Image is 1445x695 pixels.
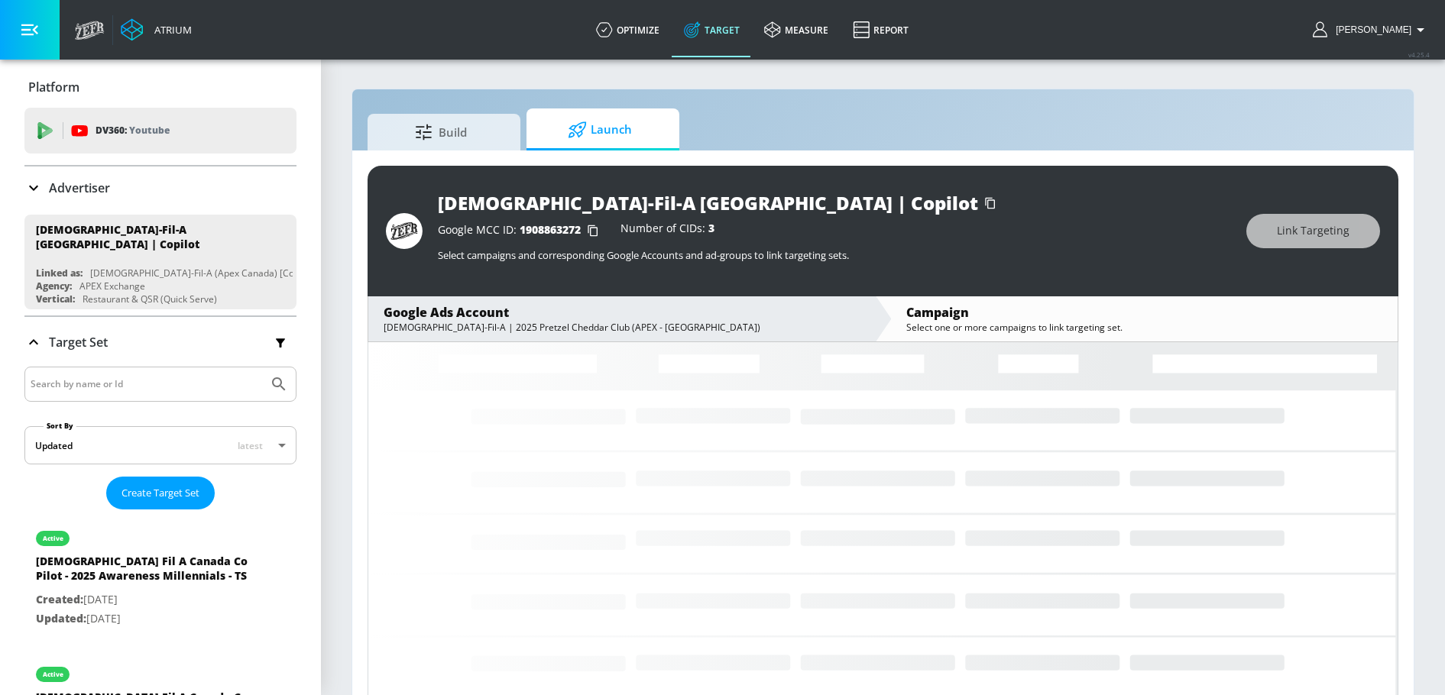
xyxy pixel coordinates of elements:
div: Google Ads Account[DEMOGRAPHIC_DATA]-Fil-A | 2025 Pretzel Cheddar Club (APEX - [GEOGRAPHIC_DATA]) [368,296,875,341]
div: [DEMOGRAPHIC_DATA]-Fil-A [GEOGRAPHIC_DATA] | Copilot [36,222,271,251]
span: 1908863272 [520,222,581,237]
p: DV360: [96,122,170,139]
p: [DATE] [36,590,250,609]
p: Advertiser [49,179,110,196]
div: Number of CIDs: [620,223,714,238]
a: Report [841,2,921,57]
button: [PERSON_NAME] [1313,21,1430,39]
div: [DEMOGRAPHIC_DATA]-Fil-A [GEOGRAPHIC_DATA] | Copilot [438,190,978,215]
div: Atrium [148,23,192,37]
span: Launch [542,112,658,148]
input: Search by name or Id [31,374,262,394]
p: [DATE] [36,609,250,629]
p: Platform [28,79,79,95]
span: Build [383,114,499,150]
div: active[DEMOGRAPHIC_DATA] Fil A Canada Co Pilot - 2025 Awareness Millennials - TSCreated:[DATE]Upd... [24,516,296,639]
span: v 4.25.4 [1408,50,1430,59]
div: active [43,535,63,542]
div: Advertiser [24,166,296,209]
div: Select one or more campaigns to link targeting set. [906,321,1382,334]
div: Target Set [24,317,296,367]
a: Target [672,2,752,57]
div: Campaign [906,304,1382,321]
span: login as: nathan.mistretta@zefr.com [1330,24,1411,35]
div: [DEMOGRAPHIC_DATA]-Fil-A (Apex Canada) [Co-Pilot] [90,267,319,280]
div: APEX Exchange [79,280,145,293]
div: active [43,671,63,678]
button: Create Target Set [106,477,215,509]
span: Updated: [36,611,86,625]
p: Target Set [49,334,108,351]
span: latest [238,439,263,452]
a: Atrium [121,18,192,41]
span: Created: [36,592,83,606]
p: Select campaigns and corresponding Google Accounts and ad-groups to link targeting sets. [438,248,1231,262]
div: Vertical: [36,293,75,305]
a: optimize [584,2,672,57]
div: [DEMOGRAPHIC_DATA]-Fil-A [GEOGRAPHIC_DATA] | CopilotLinked as:[DEMOGRAPHIC_DATA]-Fil-A (Apex Cana... [24,215,296,309]
div: Google Ads Account [384,304,860,321]
p: Youtube [129,122,170,138]
div: Platform [24,66,296,108]
div: [DEMOGRAPHIC_DATA] Fil A Canada Co Pilot - 2025 Awareness Millennials - TS [36,554,250,590]
span: 3 [708,221,714,235]
label: Sort By [44,421,76,431]
a: measure [752,2,841,57]
div: Google MCC ID: [438,223,605,238]
div: Agency: [36,280,72,293]
span: Create Target Set [121,484,199,502]
div: DV360: Youtube [24,108,296,154]
div: Updated [35,439,73,452]
div: [DEMOGRAPHIC_DATA]-Fil-A | 2025 Pretzel Cheddar Club (APEX - [GEOGRAPHIC_DATA]) [384,321,860,334]
div: Linked as: [36,267,83,280]
div: Restaurant & QSR (Quick Serve) [83,293,217,305]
